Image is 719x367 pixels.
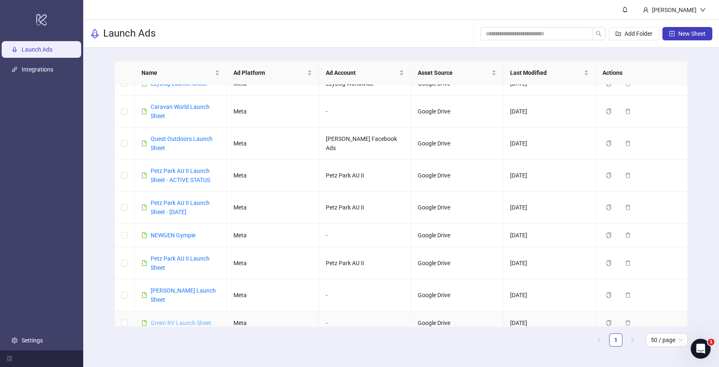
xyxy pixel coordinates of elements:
a: Petz Park AU II Launch Sheet - [DATE] [151,200,210,215]
span: file [141,172,147,178]
span: file [141,292,147,298]
span: Name [141,68,213,77]
td: [PERSON_NAME] Facebook Ads [319,128,412,160]
span: file [141,140,147,146]
span: bell [622,7,628,12]
span: left [597,337,602,342]
td: [DATE] [503,128,596,160]
td: Google Drive [411,96,503,128]
td: Google Drive [411,128,503,160]
span: Ad Platform [233,68,305,77]
th: Actions [596,62,688,84]
div: Page Size [646,333,688,347]
td: Google Drive [411,311,503,335]
span: delete [625,172,631,178]
th: Ad Account [319,62,412,84]
td: Google Drive [411,160,503,192]
span: menu-fold [7,356,12,362]
h3: Launch Ads [103,27,156,40]
span: copy [606,140,612,146]
a: Integrations [22,66,53,73]
span: delete [625,260,631,266]
span: folder-add [615,31,621,37]
span: file [141,232,147,238]
span: delete [625,292,631,298]
td: Meta [227,128,319,160]
td: [DATE] [503,247,596,279]
a: Settings [22,337,43,344]
th: Asset Source [411,62,503,84]
td: Meta [227,192,319,224]
span: copy [606,260,612,266]
span: copy [606,232,612,238]
td: [DATE] [503,160,596,192]
td: Meta [227,279,319,311]
span: delete [625,232,631,238]
td: Petz Park AU II [319,247,412,279]
li: 1 [609,333,622,347]
span: copy [606,108,612,114]
th: Last Modified [503,62,596,84]
td: Meta [227,247,319,279]
div: [PERSON_NAME] [649,5,700,15]
button: right [626,333,639,347]
span: delete [625,140,631,146]
span: delete [625,108,631,114]
td: Meta [227,311,319,335]
button: Add Folder [609,27,659,40]
span: delete [625,320,631,326]
span: file [141,260,147,266]
a: Caravan World Launch Sheet [151,103,210,119]
td: - [319,96,412,128]
a: Petz Park AU II Launch Sheet [151,255,210,271]
td: - [319,311,412,335]
td: Petz Park AU II [319,160,412,192]
th: Ad Platform [227,62,319,84]
td: - [319,224,412,247]
span: file [141,320,147,326]
span: right [630,337,635,342]
a: Petz Park AU II Launch Sheet - ACTIVE STATUS [151,167,210,183]
a: Quest Outdoors Launch Sheet [151,135,213,151]
td: [DATE] [503,224,596,247]
li: Previous Page [593,333,606,347]
td: [DATE] [503,279,596,311]
span: search [596,31,602,37]
td: Google Drive [411,224,503,247]
td: Google Drive [411,279,503,311]
span: 1 [708,339,714,345]
span: copy [606,320,612,326]
th: Name [135,62,227,84]
td: Meta [227,160,319,192]
td: Google Drive [411,192,503,224]
span: Add Folder [625,30,652,37]
span: file [141,204,147,210]
span: rocket [90,29,100,39]
td: Meta [227,96,319,128]
span: New Sheet [678,30,706,37]
span: 50 / page [651,334,683,346]
a: Launch Ads [22,46,52,53]
span: Last Modified [510,68,582,77]
span: file [141,108,147,114]
td: [DATE] [503,96,596,128]
span: Asset Source [418,68,490,77]
span: copy [606,204,612,210]
span: copy [606,172,612,178]
span: user [643,7,649,13]
td: Petz Park AU II [319,192,412,224]
span: copy [606,292,612,298]
a: [PERSON_NAME] Launch Sheet [151,287,216,303]
iframe: Intercom live chat [691,339,711,359]
a: Green RV Launch Sheet [151,320,211,326]
td: [DATE] [503,192,596,224]
a: NEWGEN Gympie [151,232,196,239]
td: - [319,279,412,311]
td: Meta [227,224,319,247]
li: Next Page [626,333,639,347]
button: New Sheet [662,27,712,40]
td: [DATE] [503,311,596,335]
span: delete [625,204,631,210]
span: plus-square [669,31,675,37]
td: Google Drive [411,247,503,279]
